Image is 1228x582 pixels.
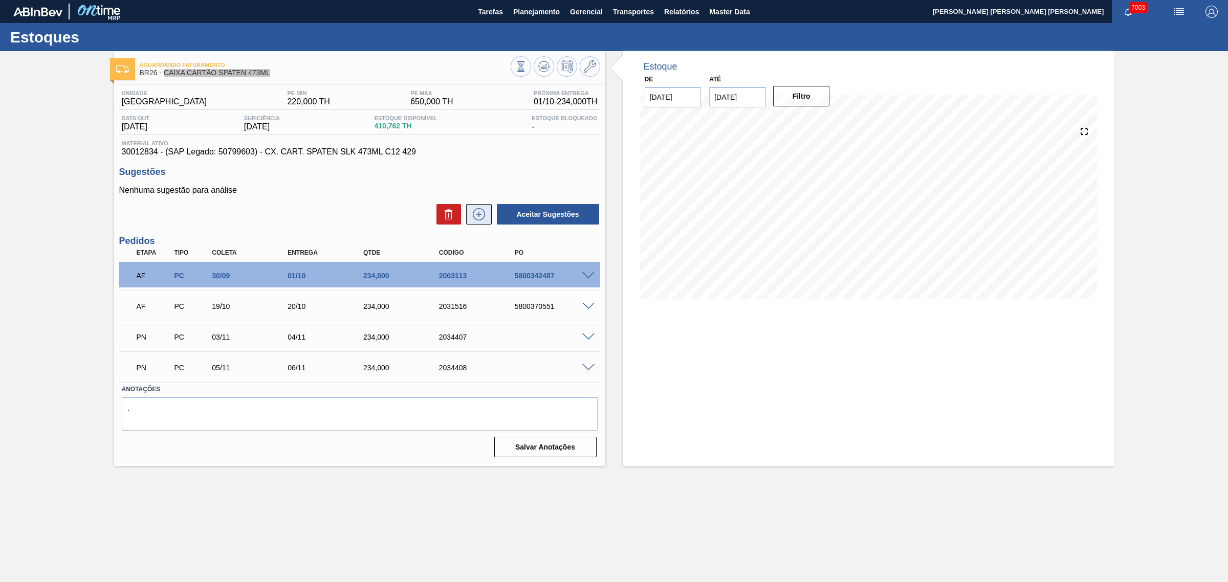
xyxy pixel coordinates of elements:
[361,302,447,310] div: 234,000
[410,97,453,106] span: 650,000 TH
[375,122,437,130] span: 410,762 TH
[644,61,677,72] div: Estoque
[709,76,721,83] label: Até
[664,6,699,18] span: Relatórios
[645,87,701,107] input: dd/mm/yyyy
[436,333,522,341] div: 2034407
[287,90,330,96] span: PE MIN
[116,65,129,73] img: Ícone
[137,364,172,372] p: PN
[513,6,560,18] span: Planejamento
[570,6,603,18] span: Gerencial
[1173,6,1185,18] img: userActions
[122,90,207,96] span: Unidade
[119,236,600,247] h3: Pedidos
[557,56,577,77] button: Programar Estoque
[534,56,554,77] button: Atualizar Gráfico
[436,302,522,310] div: 2031516
[209,302,295,310] div: 19/10/2025
[10,31,192,43] h1: Estoques
[532,115,597,121] span: Estoque Bloqueado
[461,204,492,225] div: Nova sugestão
[431,204,461,225] div: Excluir Sugestões
[171,364,212,372] div: Pedido de Compra
[512,302,598,310] div: 5800370551
[285,272,371,280] div: 01/10/2025
[140,62,511,68] span: Aguardando Faturamento
[287,97,330,106] span: 220,000 TH
[492,203,600,226] div: Aceitar Sugestões
[494,437,597,457] button: Salvar Anotações
[361,333,447,341] div: 234,000
[122,140,598,146] span: Material ativo
[171,272,212,280] div: Pedido de Compra
[512,272,598,280] div: 5800342487
[171,249,212,256] div: Tipo
[773,86,830,106] button: Filtro
[512,249,598,256] div: PO
[122,97,207,106] span: [GEOGRAPHIC_DATA]
[137,302,172,310] p: AF
[1112,5,1145,19] button: Notificações
[410,90,453,96] span: PE MAX
[140,69,511,77] span: BR26 - CAIXA CARTÃO SPATEN 473ML
[361,249,447,256] div: Qtde
[13,7,62,16] img: TNhmsLtSVTkK8tSr43FrP2fwEKptu5GPRR3wAAAABJRU5ErkJggg==
[613,6,654,18] span: Transportes
[285,302,371,310] div: 20/10/2025
[122,115,150,121] span: Data out
[209,249,295,256] div: Coleta
[171,333,212,341] div: Pedido de Compra
[534,97,598,106] span: 01/10 - 234,000 TH
[285,249,371,256] div: Entrega
[580,56,600,77] button: Ir ao Master Data / Geral
[209,272,295,280] div: 30/09/2025
[436,364,522,372] div: 2034408
[119,186,600,195] p: Nenhuma sugestão para análise
[497,204,599,225] button: Aceitar Sugestões
[436,249,522,256] div: Código
[119,167,600,177] h3: Sugestões
[1129,2,1147,13] span: 7003
[709,6,750,18] span: Master Data
[534,90,598,96] span: Próxima Entrega
[209,364,295,372] div: 05/11/2025
[361,272,447,280] div: 234,000
[436,272,522,280] div: 2003113
[137,272,172,280] p: AF
[134,356,174,379] div: Pedido em Negociação
[137,333,172,341] p: PN
[529,115,600,131] div: -
[122,147,598,156] span: 30012834 - (SAP Legado: 50799603) - CX. CART. SPATEN SLK 473ML C12 429
[122,382,598,397] label: Anotações
[478,6,503,18] span: Tarefas
[134,326,174,348] div: Pedido em Negociação
[171,302,212,310] div: Pedido de Compra
[134,249,174,256] div: Etapa
[209,333,295,341] div: 03/11/2025
[244,115,280,121] span: Suficiência
[134,295,174,318] div: Aguardando Faturamento
[134,264,174,287] div: Aguardando Faturamento
[285,333,371,341] div: 04/11/2025
[244,122,280,131] span: [DATE]
[709,87,766,107] input: dd/mm/yyyy
[285,364,371,372] div: 06/11/2025
[375,115,437,121] span: Estoque Disponível
[361,364,447,372] div: 234,000
[1205,6,1218,18] img: Logout
[122,122,150,131] span: [DATE]
[511,56,531,77] button: Visão Geral dos Estoques
[122,397,598,431] textarea: .
[645,76,653,83] label: De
